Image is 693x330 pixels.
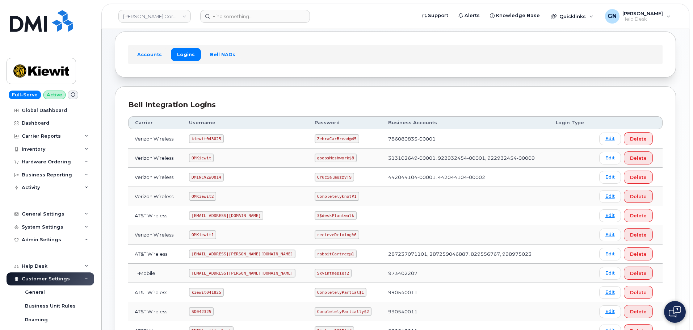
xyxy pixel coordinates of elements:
[417,8,453,23] a: Support
[624,228,653,241] button: Delete
[128,302,182,321] td: AT&T Wireless
[189,154,214,162] code: OMKiewit
[546,9,598,24] div: Quicklinks
[128,245,182,264] td: AT&T Wireless
[599,171,621,184] a: Edit
[630,212,647,219] span: Delete
[630,174,647,181] span: Delete
[189,250,295,258] code: [EMAIL_ADDRESS][PERSON_NAME][DOMAIN_NAME]
[599,267,621,280] a: Edit
[428,12,448,19] span: Support
[315,230,359,239] code: recieveDriving%6
[382,264,549,283] td: 973402207
[118,10,191,23] a: Kiewit Corporation
[630,231,647,238] span: Delete
[624,305,653,318] button: Delete
[128,149,182,168] td: Verizon Wireless
[382,116,549,129] th: Business Accounts
[315,269,352,277] code: Skyinthepie!2
[189,173,223,181] code: DMINCVZW0814
[624,190,653,203] button: Delete
[549,116,593,129] th: Login Type
[496,12,540,19] span: Knowledge Base
[622,11,663,16] span: [PERSON_NAME]
[200,10,310,23] input: Find something...
[315,307,371,316] code: CompletelyPartially$2
[630,270,647,277] span: Delete
[189,288,223,297] code: kiewit041825
[624,171,653,184] button: Delete
[630,251,647,258] span: Delete
[453,8,485,23] a: Alerts
[315,250,357,258] code: rabbitCartree@1
[608,12,617,21] span: GN
[622,16,663,22] span: Help Desk
[131,48,168,61] a: Accounts
[382,302,549,321] td: 990540011
[382,168,549,187] td: 442044104-00001, 442044104-00002
[315,192,359,201] code: Completelyknot#1
[599,152,621,164] a: Edit
[128,264,182,283] td: T-Mobile
[189,192,216,201] code: OMKiewit2
[600,9,676,24] div: Geoffrey Newport
[382,129,549,149] td: 786080835-00001
[599,209,621,222] a: Edit
[171,48,201,61] a: Logins
[485,8,545,23] a: Knowledge Base
[128,225,182,245] td: Verizon Wireless
[630,135,647,142] span: Delete
[599,248,621,260] a: Edit
[630,289,647,296] span: Delete
[189,211,263,220] code: [EMAIL_ADDRESS][DOMAIN_NAME]
[624,247,653,260] button: Delete
[465,12,480,19] span: Alerts
[599,229,621,241] a: Edit
[128,283,182,302] td: AT&T Wireless
[382,283,549,302] td: 990540011
[315,154,357,162] code: goopsMeshwork$8
[315,134,359,143] code: ZebraCarBread@45
[204,48,241,61] a: Bell NAGs
[599,190,621,203] a: Edit
[630,193,647,200] span: Delete
[624,267,653,280] button: Delete
[128,129,182,149] td: Verizon Wireless
[624,286,653,299] button: Delete
[599,305,621,318] a: Edit
[559,13,586,19] span: Quicklinks
[382,245,549,264] td: 287237071101, 287259046887, 829556767, 998975023
[182,116,308,129] th: Username
[189,134,223,143] code: kiewit043025
[308,116,382,129] th: Password
[189,307,214,316] code: SD042325
[599,133,621,145] a: Edit
[315,288,366,297] code: CompletelyPartial$1
[630,308,647,315] span: Delete
[669,306,681,318] img: Open chat
[128,206,182,225] td: AT&T Wireless
[624,151,653,164] button: Delete
[128,187,182,206] td: Verizon Wireless
[189,269,295,277] code: [EMAIL_ADDRESS][PERSON_NAME][DOMAIN_NAME]
[128,168,182,187] td: Verizon Wireless
[630,155,647,162] span: Delete
[128,100,663,110] div: Bell Integration Logins
[624,132,653,145] button: Delete
[624,209,653,222] button: Delete
[382,149,549,168] td: 313102649-00001, 922932454-00001, 922932454-00009
[599,286,621,299] a: Edit
[128,116,182,129] th: Carrier
[315,211,357,220] code: 3$deskPlantwalk
[189,230,216,239] code: OMKiewit1
[315,173,354,181] code: Crucialmuzzy!9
